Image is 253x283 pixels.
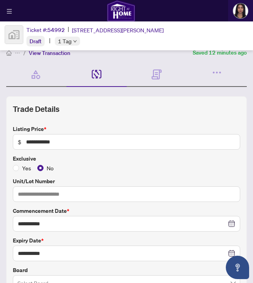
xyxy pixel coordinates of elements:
span: No [44,164,57,172]
span: $ [18,138,21,146]
button: Open asap [226,256,249,279]
label: Commencement Date [13,207,240,215]
span: menu [7,9,12,14]
li: / [23,48,26,57]
span: down [73,39,77,43]
span: home [6,50,12,56]
label: Expiry Date [13,236,240,245]
span: Draft [30,38,42,45]
label: Listing Price [13,125,240,133]
label: Board [13,266,240,274]
img: svg%3e [5,26,23,44]
label: Unit/Lot Number [13,177,240,186]
div: Ticket #: [26,25,65,34]
span: 1 Tag [58,37,72,46]
span: View Transaction [29,50,70,57]
label: Exclusive [13,154,240,163]
span: Yes [19,164,34,172]
span: ellipsis [15,50,20,56]
h2: Trade Details [13,103,240,115]
span: 54992 [47,27,65,34]
img: Profile Icon [233,4,248,18]
span: [STREET_ADDRESS][PERSON_NAME] [72,26,164,34]
article: Saved 12 minutes ago [193,48,247,57]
